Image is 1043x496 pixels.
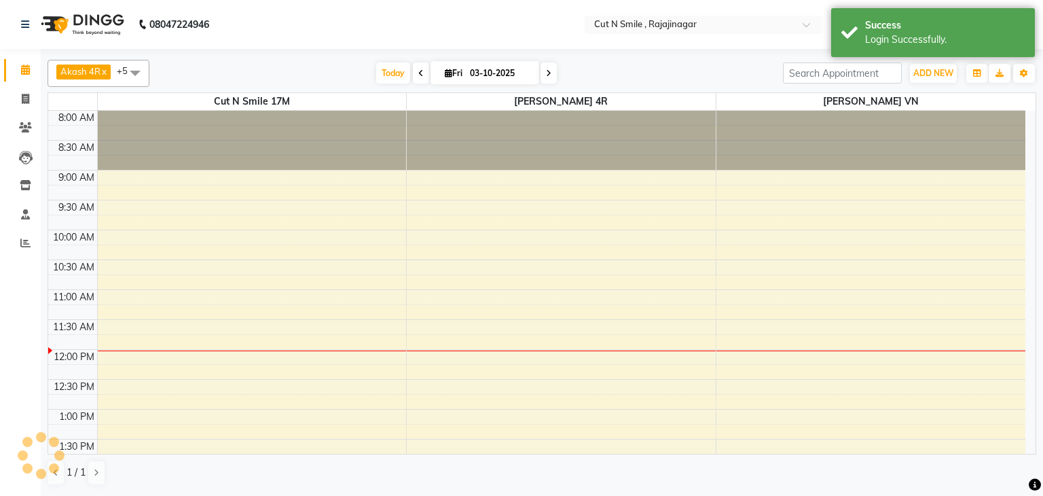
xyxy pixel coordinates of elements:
div: 9:30 AM [56,200,97,215]
div: 10:00 AM [50,230,97,245]
span: Today [376,63,410,84]
span: Fri [441,68,466,78]
b: 08047224946 [149,5,209,43]
div: 9:00 AM [56,171,97,185]
span: 1 / 1 [67,465,86,480]
span: +5 [117,65,138,76]
span: Akash 4R [60,66,100,77]
input: 2025-10-03 [466,63,534,84]
a: x [100,66,107,77]
div: 1:30 PM [56,440,97,454]
span: ADD NEW [913,68,953,78]
div: 1:00 PM [56,410,97,424]
div: 11:00 AM [50,290,97,304]
button: ADD NEW [910,64,957,83]
div: 8:00 AM [56,111,97,125]
div: Login Successfully. [865,33,1025,47]
div: 10:30 AM [50,260,97,274]
div: 12:30 PM [51,380,97,394]
span: [PERSON_NAME] 4R [407,93,716,110]
input: Search Appointment [783,63,902,84]
img: logo [35,5,128,43]
span: [PERSON_NAME] VN [716,93,1025,110]
div: Success [865,18,1025,33]
span: Cut N Smile 17M [98,93,407,110]
div: 8:30 AM [56,141,97,155]
div: 12:00 PM [51,350,97,364]
div: 11:30 AM [50,320,97,334]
